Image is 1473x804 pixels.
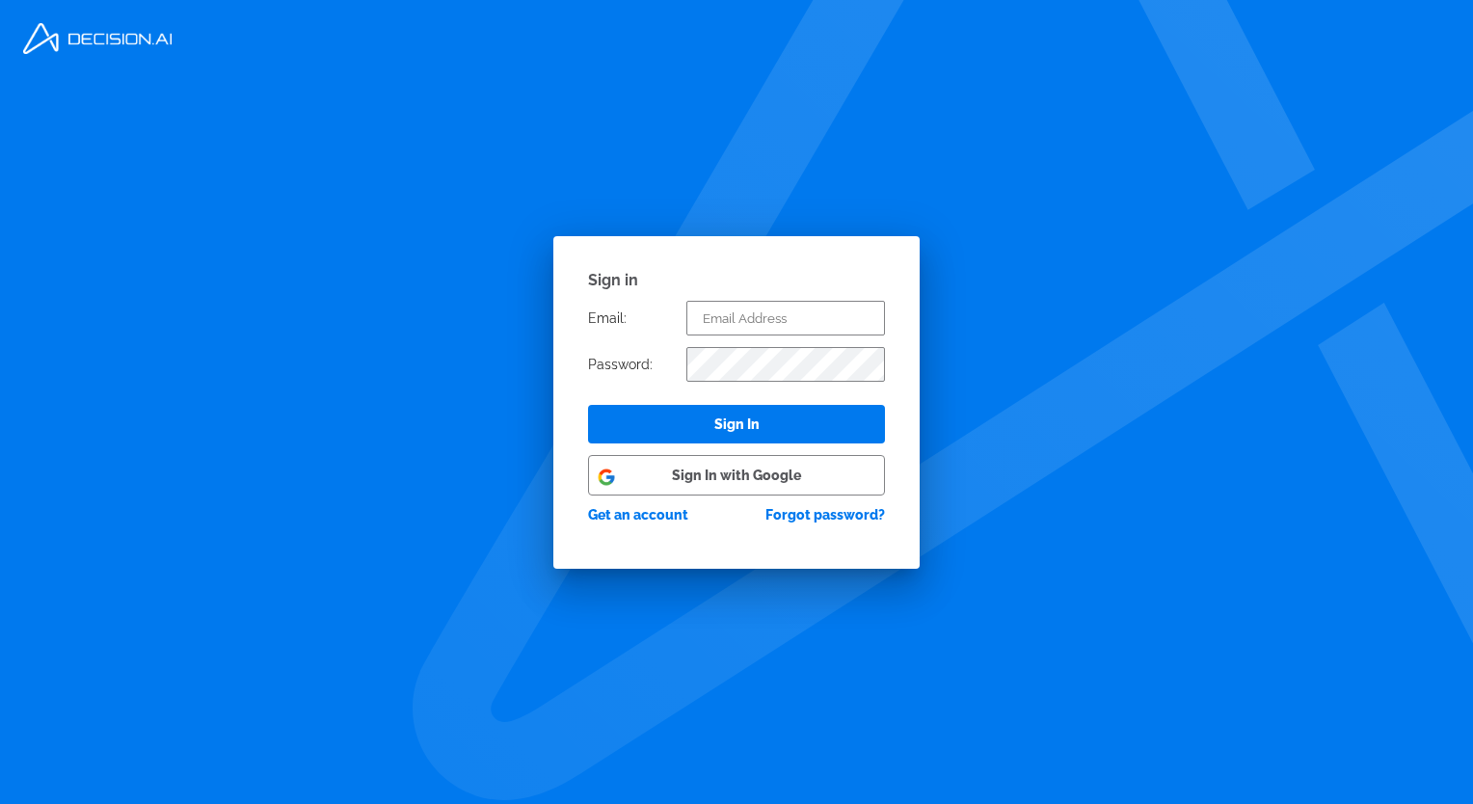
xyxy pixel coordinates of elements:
[588,405,885,443] button: Sign In
[588,310,627,326] p: Email:
[686,301,885,335] input: Email Address
[765,507,885,523] p: Forgot password?
[588,357,653,372] p: Password:
[588,507,688,523] p: Get an account
[588,271,885,289] h3: Sign in
[588,455,885,496] button: Sign In with Google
